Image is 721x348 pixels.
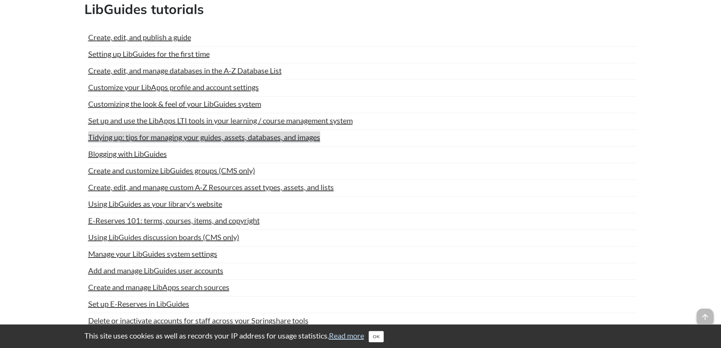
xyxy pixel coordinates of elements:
[88,131,320,143] a: Tidying up: tips for managing your guides, assets, databases, and images
[88,181,334,193] a: Create, edit, and manage custom A-Z Resources asset types, assets, and lists
[697,309,713,318] a: arrow_upward
[88,98,261,109] a: Customizing the look & feel of your LibGuides system
[77,330,645,342] div: This site uses cookies as well as records your IP address for usage statistics.
[88,231,239,243] a: Using LibGuides discussion boards (CMS only)
[88,65,282,76] a: Create, edit, and manage databases in the A-Z Database List
[88,31,191,43] a: Create, edit, and publish a guide
[88,81,259,93] a: Customize your LibApps profile and account settings
[88,248,217,259] a: Manage your LibGuides system settings
[329,331,364,340] a: Read more
[369,331,384,342] button: Close
[88,148,167,159] a: Blogging with LibGuides
[88,265,223,276] a: Add and manage LibGuides user accounts
[88,115,353,126] a: Set up and use the LibApps LTI tools in your learning / course management system
[697,309,713,325] span: arrow_upward
[88,315,308,326] a: Delete or inactivate accounts for staff across your Springshare tools
[88,215,260,226] a: E-Reserves 101: terms, courses, items, and copyright
[88,198,222,209] a: Using LibGuides as your library's website
[88,48,210,59] a: Setting up LibGuides for the first time
[88,298,189,309] a: Set up E-Reserves in LibGuides
[88,281,229,293] a: Create and manage LibApps search sources
[88,165,255,176] a: Create and customize LibGuides groups (CMS only)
